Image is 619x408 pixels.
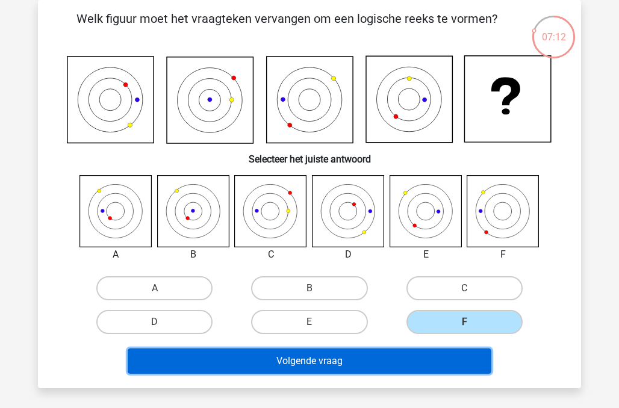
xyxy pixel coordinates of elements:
[96,310,213,334] label: D
[225,247,316,262] div: C
[381,247,471,262] div: E
[128,348,492,374] button: Volgende vraag
[70,247,161,262] div: A
[148,247,239,262] div: B
[251,310,367,334] label: E
[57,144,562,165] h6: Selecteer het juiste antwoord
[251,276,367,300] label: B
[303,247,394,262] div: D
[57,10,517,46] p: Welk figuur moet het vraagteken vervangen om een logische reeks te vormen?
[531,14,576,45] div: 07:12
[406,310,523,334] label: F
[406,276,523,300] label: C
[96,276,213,300] label: A
[458,247,549,262] div: F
